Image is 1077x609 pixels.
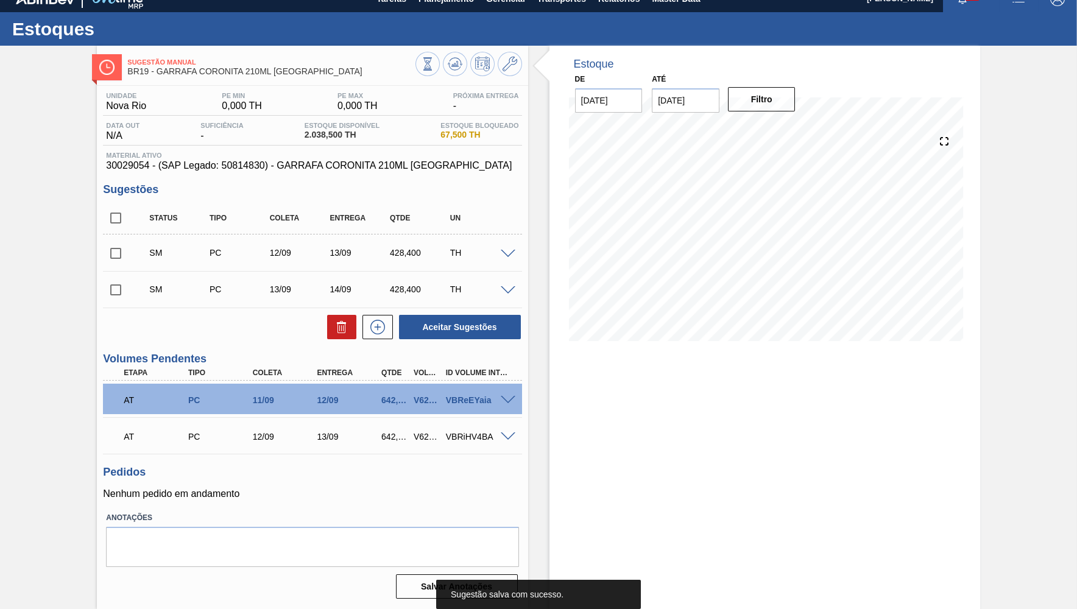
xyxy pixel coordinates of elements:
[103,466,521,479] h3: Pedidos
[267,214,333,222] div: Coleta
[337,100,378,111] span: 0,000 TH
[652,88,719,113] input: dd/mm/yyyy
[267,248,333,258] div: 12/09/2025
[450,92,522,111] div: -
[728,87,796,111] button: Filtro
[652,75,666,83] label: Até
[470,52,495,76] button: Programar Estoque
[399,315,521,339] button: Aceitar Sugestões
[146,214,213,222] div: Status
[447,284,514,294] div: TH
[411,395,443,405] div: V621747
[305,130,380,139] span: 2.038,500 TH
[451,590,563,599] span: Sugestão salva com sucesso.
[453,92,519,99] span: Próxima Entrega
[327,284,393,294] div: 14/09/2025
[222,92,262,99] span: PE MIN
[356,315,393,339] div: Nova sugestão
[321,315,356,339] div: Excluir Sugestões
[124,432,189,442] p: AT
[447,248,514,258] div: TH
[574,58,614,71] div: Estoque
[440,122,518,129] span: Estoque Bloqueado
[498,52,522,76] button: Ir ao Master Data / Geral
[387,284,453,294] div: 428,400
[305,122,380,129] span: Estoque Disponível
[327,214,393,222] div: Entrega
[250,368,322,377] div: Coleta
[387,214,453,222] div: Qtde
[575,88,643,113] input: dd/mm/yyyy
[415,52,440,76] button: Visão Geral dos Estoques
[378,432,411,442] div: 642,600
[197,122,246,141] div: -
[207,248,273,258] div: Pedido de Compra
[185,368,257,377] div: Tipo
[106,152,518,159] span: Material ativo
[443,395,515,405] div: VBReEYaia
[121,387,192,414] div: Aguardando Informações de Transporte
[106,100,146,111] span: Nova Rio
[207,214,273,222] div: Tipo
[447,214,514,222] div: UN
[146,284,213,294] div: Sugestão Manual
[575,75,585,83] label: De
[106,509,518,527] label: Anotações
[411,368,443,377] div: Volume Portal
[387,248,453,258] div: 428,400
[121,368,192,377] div: Etapa
[314,368,386,377] div: Entrega
[12,22,228,36] h1: Estoques
[103,353,521,365] h3: Volumes Pendentes
[443,432,515,442] div: VBRiHV4BA
[99,60,115,75] img: Ícone
[106,92,146,99] span: Unidade
[337,92,378,99] span: PE MAX
[222,100,262,111] span: 0,000 TH
[440,130,518,139] span: 67,500 TH
[207,284,273,294] div: Pedido de Compra
[378,395,411,405] div: 642,600
[127,58,415,66] span: Sugestão Manual
[443,52,467,76] button: Atualizar Gráfico
[146,248,213,258] div: Sugestão Manual
[396,574,518,599] button: Salvar Anotações
[378,368,411,377] div: Qtde
[443,368,515,377] div: Id Volume Interno
[200,122,243,129] span: Suficiência
[106,160,518,171] span: 30029054 - (SAP Legado: 50814830) - GARRAFA CORONITA 210ML [GEOGRAPHIC_DATA]
[103,122,143,141] div: N/A
[124,395,189,405] p: AT
[314,432,386,442] div: 13/09/2025
[267,284,333,294] div: 13/09/2025
[411,432,443,442] div: V621746
[250,432,322,442] div: 12/09/2025
[314,395,386,405] div: 12/09/2025
[393,314,522,340] div: Aceitar Sugestões
[127,67,415,76] span: BR19 - GARRAFA CORONITA 210ML URUGUAI
[327,248,393,258] div: 13/09/2025
[185,395,257,405] div: Pedido de Compra
[121,423,192,450] div: Aguardando Informações de Transporte
[106,122,139,129] span: Data out
[103,183,521,196] h3: Sugestões
[250,395,322,405] div: 11/09/2025
[185,432,257,442] div: Pedido de Compra
[103,488,521,499] p: Nenhum pedido em andamento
